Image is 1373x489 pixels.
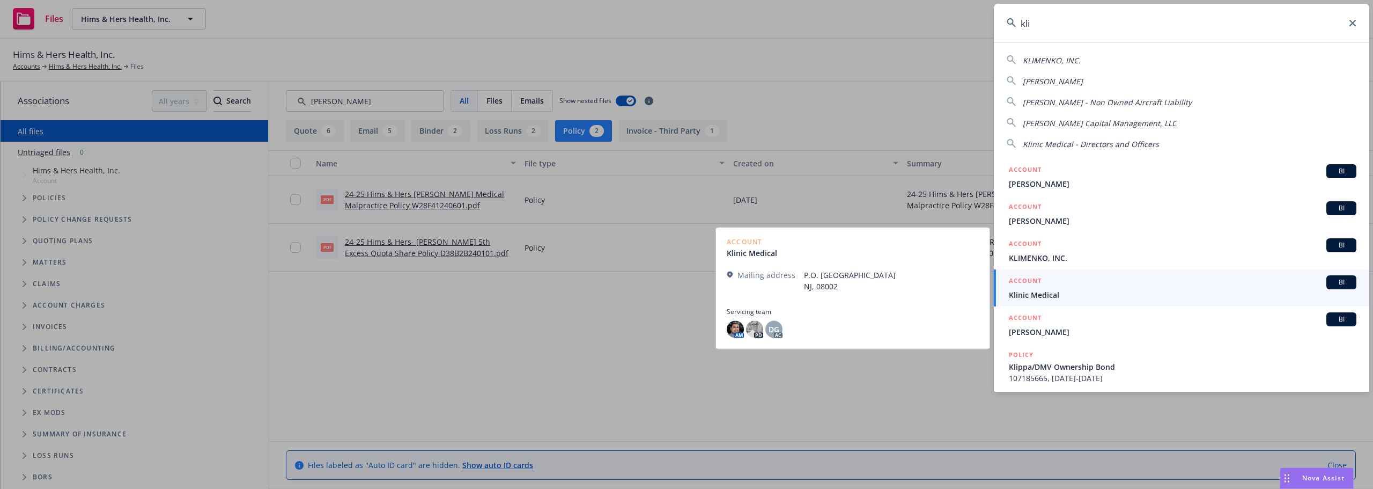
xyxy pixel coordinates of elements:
[1009,312,1042,325] h5: ACCOUNT
[1302,473,1345,483] span: Nova Assist
[1331,315,1352,324] span: BI
[1009,275,1042,288] h5: ACCOUNT
[994,4,1369,42] input: Search...
[1009,238,1042,251] h5: ACCOUNT
[1023,118,1177,128] span: [PERSON_NAME] Capital Management, LLC
[994,269,1369,306] a: ACCOUNTBIKlinic Medical
[1331,278,1352,287] span: BI
[1023,76,1083,86] span: [PERSON_NAME]
[1023,139,1159,149] span: Klinic Medical - Directors and Officers
[1331,203,1352,213] span: BI
[994,158,1369,195] a: ACCOUNTBI[PERSON_NAME]
[1280,468,1354,489] button: Nova Assist
[1009,349,1034,360] h5: POLICY
[1009,215,1356,227] span: [PERSON_NAME]
[1009,252,1356,264] span: KLIMENKO, INC.
[1280,468,1294,488] div: Drag to move
[1331,240,1352,250] span: BI
[994,195,1369,232] a: ACCOUNTBI[PERSON_NAME]
[1009,164,1042,177] h5: ACCOUNT
[1331,166,1352,176] span: BI
[1009,178,1356,189] span: [PERSON_NAME]
[1009,201,1042,214] h5: ACCOUNT
[1023,55,1081,65] span: KLIMENKO, INC.
[1009,373,1356,384] span: 107185665, [DATE]-[DATE]
[994,344,1369,390] a: POLICYKlippa/DMV Ownership Bond107185665, [DATE]-[DATE]
[1009,326,1356,338] span: [PERSON_NAME]
[994,306,1369,344] a: ACCOUNTBI[PERSON_NAME]
[1009,289,1356,301] span: Klinic Medical
[994,232,1369,269] a: ACCOUNTBIKLIMENKO, INC.
[1023,97,1192,107] span: [PERSON_NAME] - Non Owned Aircraft Liability
[1009,361,1356,373] span: Klippa/DMV Ownership Bond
